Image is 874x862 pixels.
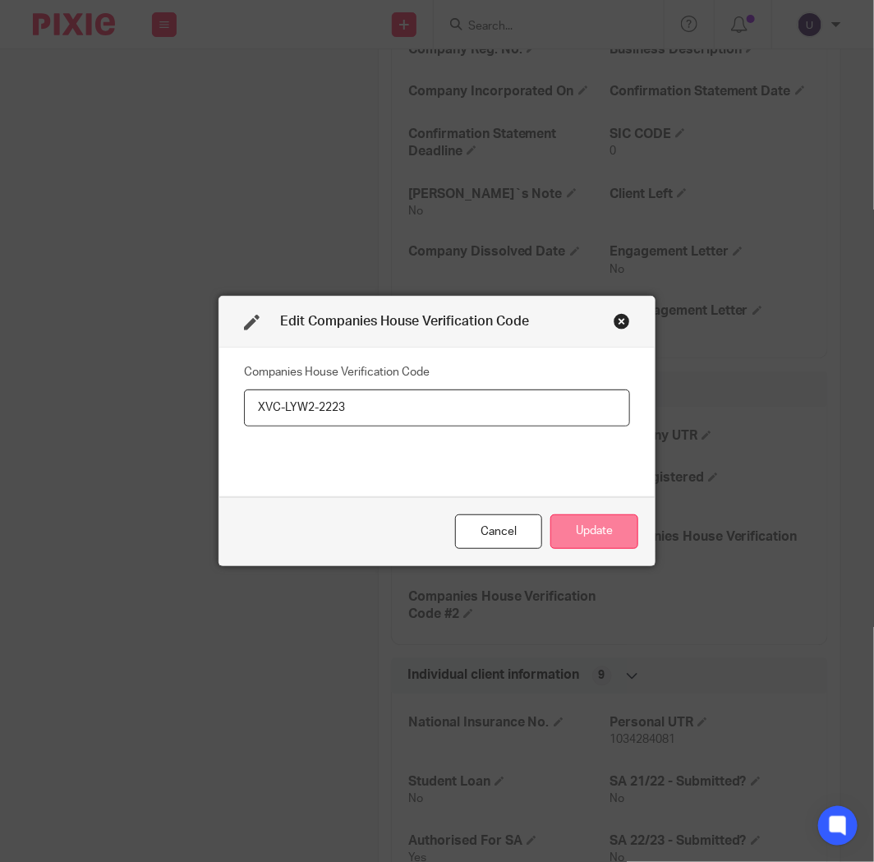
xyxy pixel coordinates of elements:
[550,514,638,550] button: Update
[244,364,430,380] label: Companies House Verification Code
[614,313,630,330] div: Close this dialog window
[455,514,542,550] div: Close this dialog window
[244,390,630,426] input: Companies House Verification Code
[280,315,529,328] span: Edit Companies House Verification Code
